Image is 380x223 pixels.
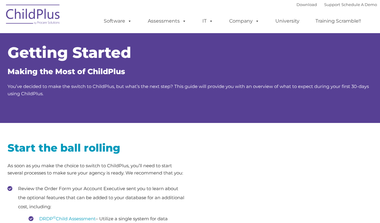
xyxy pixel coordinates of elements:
img: ChildPlus by Procare Solutions [3,0,63,30]
a: Download [296,2,317,7]
h2: Start the ball rolling [8,141,185,155]
a: Support [324,2,340,7]
a: Training Scramble!! [309,15,367,27]
p: As soon as you make the choice to switch to ChildPlus, you’ll need to start several processes to ... [8,162,185,177]
span: Getting Started [8,43,131,62]
a: Assessments [142,15,192,27]
a: Company [223,15,265,27]
a: Software [98,15,138,27]
span: You’ve decided to make the switch to ChildPlus, but what’s the next step? This guide will provide... [8,83,369,96]
sup: © [53,215,56,219]
a: University [269,15,306,27]
a: DRDP©Child Assessment [39,216,96,221]
font: | [296,2,377,7]
a: IT [196,15,219,27]
span: Making the Most of ChildPlus [8,67,125,76]
a: Schedule A Demo [341,2,377,7]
